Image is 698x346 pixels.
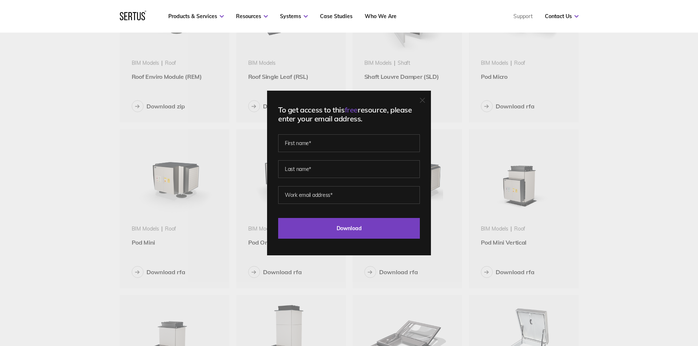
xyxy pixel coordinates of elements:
[236,13,268,20] a: Resources
[168,13,224,20] a: Products & Services
[278,218,420,239] input: Download
[278,134,420,152] input: First name*
[278,186,420,204] input: Work email address*
[280,13,308,20] a: Systems
[345,105,358,114] span: free
[513,13,533,20] a: Support
[545,13,579,20] a: Contact Us
[320,13,353,20] a: Case Studies
[278,105,420,123] div: To get access to this resource, please enter your email address.
[278,160,420,178] input: Last name*
[365,13,397,20] a: Who We Are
